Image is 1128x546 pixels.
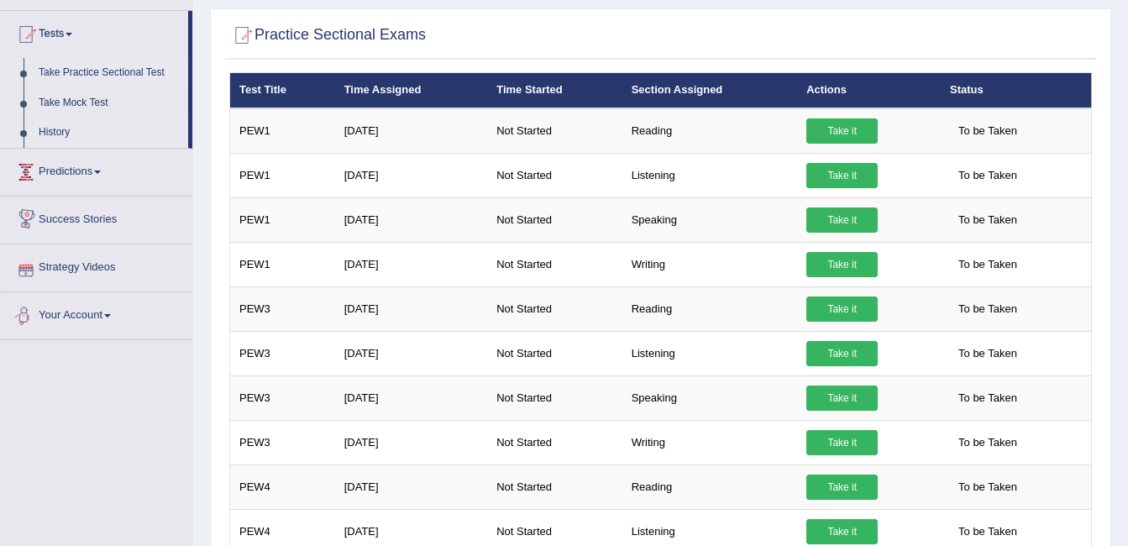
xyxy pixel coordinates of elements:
td: Listening [622,331,798,375]
td: PEW3 [230,375,335,420]
a: Take it [806,297,878,322]
th: Time Started [487,73,622,108]
th: Time Assigned [335,73,488,108]
td: [DATE] [335,197,488,242]
td: PEW1 [230,197,335,242]
a: Take it [806,207,878,233]
a: Take Mock Test [31,88,188,118]
span: To be Taken [950,386,1026,411]
td: PEW4 [230,465,335,509]
td: Not Started [487,286,622,331]
td: Reading [622,465,798,509]
td: [DATE] [335,420,488,465]
td: Not Started [487,197,622,242]
a: Take it [806,519,878,544]
a: Tests [1,11,188,53]
span: To be Taken [950,341,1026,366]
a: Predictions [1,149,192,191]
a: Success Stories [1,197,192,239]
a: History [31,118,188,148]
span: To be Taken [950,163,1026,188]
td: Not Started [487,331,622,375]
td: PEW3 [230,420,335,465]
td: Reading [622,286,798,331]
a: Take Practice Sectional Test [31,58,188,88]
td: Not Started [487,420,622,465]
th: Section Assigned [622,73,798,108]
td: PEW3 [230,286,335,331]
td: [DATE] [335,242,488,286]
a: Take it [806,430,878,455]
span: To be Taken [950,297,1026,322]
td: Writing [622,420,798,465]
a: Take it [806,252,878,277]
td: [DATE] [335,108,488,154]
td: Writing [622,242,798,286]
td: PEW1 [230,153,335,197]
td: Not Started [487,465,622,509]
a: Take it [806,118,878,144]
a: Take it [806,386,878,411]
td: [DATE] [335,331,488,375]
th: Status [941,73,1091,108]
td: [DATE] [335,375,488,420]
td: Not Started [487,242,622,286]
span: To be Taken [950,519,1026,544]
span: To be Taken [950,430,1026,455]
a: Take it [806,341,878,366]
td: Speaking [622,375,798,420]
td: [DATE] [335,286,488,331]
td: Listening [622,153,798,197]
td: PEW3 [230,331,335,375]
a: Take it [806,163,878,188]
td: PEW1 [230,108,335,154]
th: Test Title [230,73,335,108]
td: Not Started [487,108,622,154]
td: [DATE] [335,465,488,509]
td: [DATE] [335,153,488,197]
th: Actions [797,73,941,108]
a: Take it [806,475,878,500]
td: Not Started [487,153,622,197]
span: To be Taken [950,118,1026,144]
span: To be Taken [950,252,1026,277]
a: Your Account [1,292,192,334]
td: PEW1 [230,242,335,286]
a: Strategy Videos [1,244,192,286]
td: Speaking [622,197,798,242]
h2: Practice Sectional Exams [229,23,426,48]
span: To be Taken [950,207,1026,233]
span: To be Taken [950,475,1026,500]
td: Reading [622,108,798,154]
td: Not Started [487,375,622,420]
